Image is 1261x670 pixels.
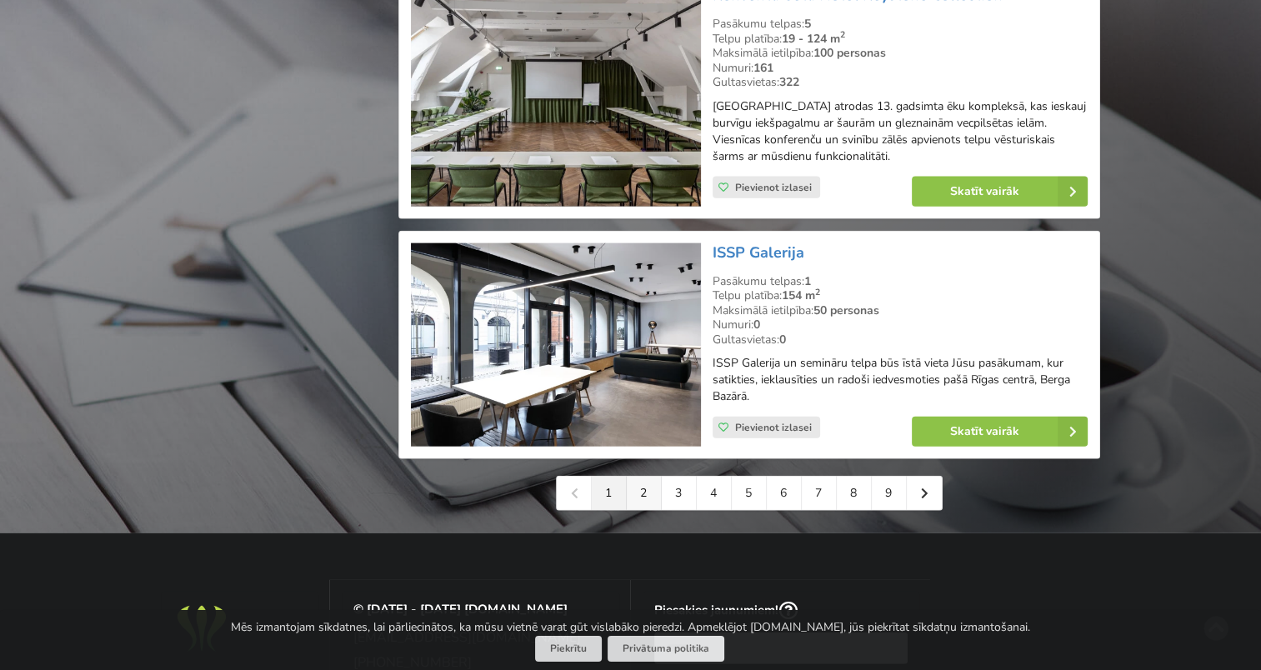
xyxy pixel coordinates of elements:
a: Skatīt vairāk [912,177,1088,207]
strong: 1 [804,273,811,289]
strong: 100 personas [813,45,886,61]
div: Maksimālā ietilpība: [713,303,1088,318]
p: ISSP Galerija un semināru telpa būs īstā vieta Jūsu pasākumam, kur satikties, ieklausīties un rad... [713,355,1088,405]
div: Telpu platība: [713,288,1088,303]
sup: 2 [815,286,820,298]
p: Piesakies jaunumiem! [654,602,908,621]
img: Baltic Meeting Rooms [173,602,231,656]
a: 4 [697,477,732,510]
strong: 0 [753,317,760,332]
span: Pievienot izlasei [735,181,812,194]
div: Pasākumu telpas: [713,274,1088,289]
div: Numuri: [713,317,1088,332]
strong: 322 [779,74,799,90]
strong: 5 [804,16,811,32]
strong: 161 [753,60,773,76]
div: Gultasvietas: [713,75,1088,90]
a: Privātuma politika [608,636,724,662]
a: 2 [627,477,662,510]
div: Gultasvietas: [713,332,1088,347]
a: 1 [592,477,627,510]
div: Pasākumu telpas: [713,17,1088,32]
a: 6 [767,477,802,510]
p: [GEOGRAPHIC_DATA] atrodas 13. gadsimta ēku kompleksā, kas ieskauj burvīgu iekšpagalmu ar šaurām u... [713,98,1088,165]
a: ISSP Galerija [713,242,804,262]
div: Numuri: [713,61,1088,76]
strong: 19 - 124 m [782,31,845,47]
a: 9 [872,477,907,510]
div: Maksimālā ietilpība: [713,46,1088,61]
span: Pievienot izlasei [735,421,812,434]
strong: 154 m [782,287,820,303]
button: Piekrītu [535,636,602,662]
strong: 50 personas [813,302,879,318]
a: 7 [802,477,837,510]
a: 3 [662,477,697,510]
a: Skatīt vairāk [912,417,1088,447]
a: 8 [837,477,872,510]
a: 5 [732,477,767,510]
strong: 0 [779,332,786,347]
p: © [DATE] - [DATE] [DOMAIN_NAME] [353,602,608,617]
sup: 2 [840,28,845,41]
img: Neierastas vietas | Rīga | ISSP Galerija [411,243,700,447]
div: Telpu platība: [713,32,1088,47]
